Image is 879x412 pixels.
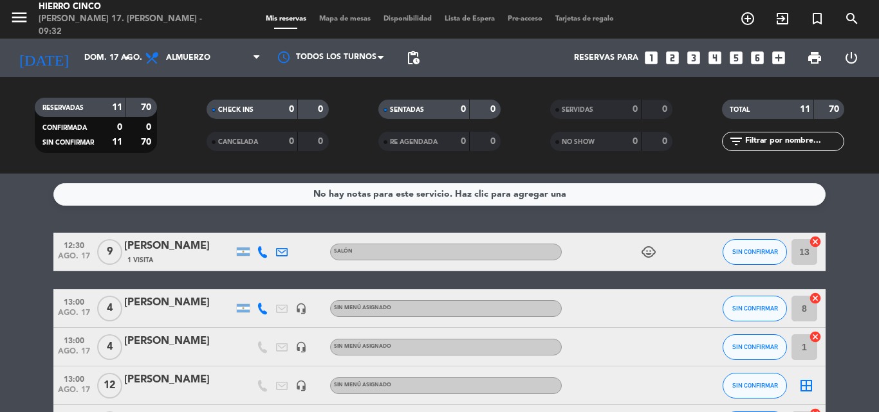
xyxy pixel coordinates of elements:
[744,134,844,148] input: Filtrar por nombre...
[58,252,90,267] span: ago. 17
[461,105,466,114] strong: 0
[318,137,326,146] strong: 0
[405,50,421,66] span: pending_actions
[97,334,122,360] span: 4
[295,303,307,314] i: headset_mic
[259,15,313,22] span: Mis reservas
[334,382,391,388] span: Sin menú asignado
[723,239,787,265] button: SIN CONFIRMAR
[562,139,595,145] span: NO SHOW
[295,341,307,353] i: headset_mic
[770,49,787,66] i: add_box
[10,8,29,27] i: menu
[723,373,787,399] button: SIN CONFIRMAR
[740,11,755,26] i: add_circle_outline
[334,249,353,254] span: Salón
[574,53,638,62] span: Reservas para
[723,296,787,321] button: SIN CONFIRMAR
[117,123,122,132] strong: 0
[39,1,210,13] div: Hierro Cinco
[707,49,723,66] i: looks_4
[490,137,498,146] strong: 0
[809,330,822,343] i: cancel
[643,49,660,66] i: looks_one
[390,107,424,113] span: SENTADAS
[562,107,593,113] span: SERVIDAS
[732,305,778,312] span: SIN CONFIRMAR
[124,238,234,255] div: [PERSON_NAME]
[42,139,94,146] span: SIN CONFIRMAR
[501,15,549,22] span: Pre-acceso
[490,105,498,114] strong: 0
[728,49,745,66] i: looks_5
[633,105,638,114] strong: 0
[289,137,294,146] strong: 0
[295,380,307,391] i: headset_mic
[58,371,90,386] span: 13:00
[42,125,87,131] span: CONFIRMADA
[799,378,814,393] i: border_all
[58,386,90,400] span: ago. 17
[313,187,566,202] div: No hay notas para este servicio. Haz clic para agregar una
[313,15,377,22] span: Mapa de mesas
[10,8,29,31] button: menu
[58,332,90,347] span: 13:00
[662,105,670,114] strong: 0
[662,137,670,146] strong: 0
[289,105,294,114] strong: 0
[641,244,656,260] i: child_care
[58,294,90,309] span: 13:00
[549,15,620,22] span: Tarjetas de regalo
[218,139,258,145] span: CANCELADA
[124,294,234,311] div: [PERSON_NAME]
[664,49,681,66] i: looks_two
[112,103,122,112] strong: 11
[58,347,90,362] span: ago. 17
[58,309,90,323] span: ago. 17
[218,107,254,113] span: CHECK INS
[685,49,702,66] i: looks_3
[127,255,153,265] span: 1 Visita
[438,15,501,22] span: Lista de Espera
[42,105,84,111] span: RESERVADAS
[810,11,825,26] i: turned_in_not
[807,50,822,66] span: print
[124,333,234,350] div: [PERSON_NAME]
[166,53,210,62] span: Almuerzo
[124,372,234,388] div: [PERSON_NAME]
[334,344,391,349] span: Sin menú asignado
[39,13,210,38] div: [PERSON_NAME] 17. [PERSON_NAME] - 09:32
[120,50,135,66] i: arrow_drop_down
[749,49,766,66] i: looks_6
[728,134,744,149] i: filter_list
[844,50,859,66] i: power_settings_new
[809,292,822,305] i: cancel
[10,44,78,72] i: [DATE]
[775,11,790,26] i: exit_to_app
[58,237,90,252] span: 12:30
[732,248,778,255] span: SIN CONFIRMAR
[732,343,778,350] span: SIN CONFIRMAR
[377,15,438,22] span: Disponibilidad
[730,107,750,113] span: TOTAL
[146,123,154,132] strong: 0
[829,105,842,114] strong: 70
[461,137,466,146] strong: 0
[390,139,438,145] span: RE AGENDADA
[732,382,778,389] span: SIN CONFIRMAR
[633,137,638,146] strong: 0
[97,373,122,399] span: 12
[97,296,122,321] span: 4
[833,39,869,77] div: LOG OUT
[141,103,154,112] strong: 70
[844,11,860,26] i: search
[809,235,822,248] i: cancel
[723,334,787,360] button: SIN CONFIRMAR
[318,105,326,114] strong: 0
[112,138,122,147] strong: 11
[800,105,810,114] strong: 11
[334,305,391,310] span: Sin menú asignado
[97,239,122,265] span: 9
[141,138,154,147] strong: 70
